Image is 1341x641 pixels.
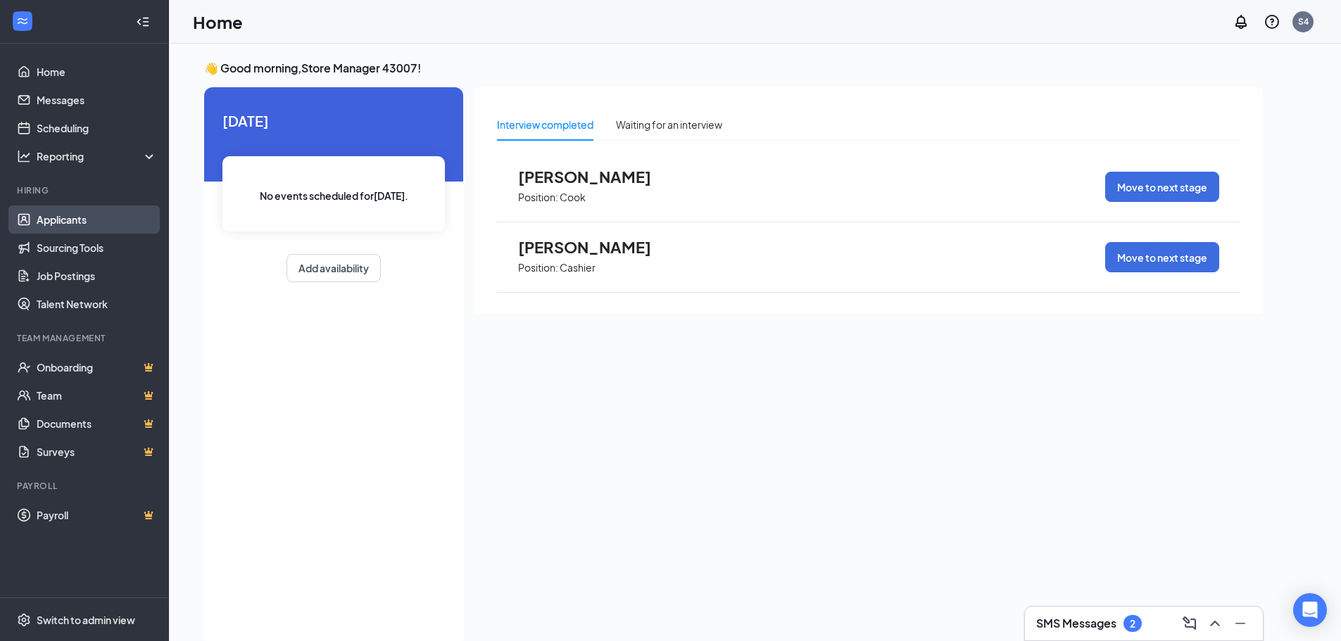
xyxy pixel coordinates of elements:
span: [DATE] [222,110,445,132]
div: Waiting for an interview [616,117,722,132]
button: Minimize [1229,612,1252,635]
a: SurveysCrown [37,438,157,466]
div: Reporting [37,149,158,163]
svg: Notifications [1233,13,1249,30]
div: Interview completed [497,117,593,132]
div: Team Management [17,332,154,344]
svg: WorkstreamLogo [15,14,30,28]
a: Home [37,58,157,86]
svg: Collapse [136,15,150,29]
button: ChevronUp [1204,612,1226,635]
a: Applicants [37,205,157,234]
a: OnboardingCrown [37,353,157,381]
div: S4 [1298,15,1309,27]
a: TeamCrown [37,381,157,410]
button: ComposeMessage [1178,612,1201,635]
p: Position: [518,191,558,204]
div: 2 [1130,618,1135,630]
p: Cashier [560,261,596,274]
h3: 👋 Good morning, Store Manager 43007 ! [204,61,1263,76]
h1: Home [193,10,243,34]
div: Open Intercom Messenger [1293,593,1327,627]
h3: SMS Messages [1036,616,1116,631]
button: Move to next stage [1105,242,1219,272]
a: Job Postings [37,262,157,290]
p: Cook [560,191,586,204]
div: Hiring [17,184,154,196]
button: Add availability [287,254,381,282]
div: Switch to admin view [37,613,135,627]
span: No events scheduled for [DATE] . [260,188,408,203]
a: Sourcing Tools [37,234,157,262]
a: Messages [37,86,157,114]
svg: ChevronUp [1207,615,1223,632]
button: Move to next stage [1105,172,1219,202]
a: Scheduling [37,114,157,142]
a: PayrollCrown [37,501,157,529]
div: Payroll [17,480,154,492]
span: [PERSON_NAME] [518,238,673,256]
svg: ComposeMessage [1181,615,1198,632]
a: DocumentsCrown [37,410,157,438]
a: Talent Network [37,290,157,318]
span: [PERSON_NAME] [518,167,673,186]
p: Position: [518,261,558,274]
svg: QuestionInfo [1264,13,1280,30]
svg: Settings [17,613,31,627]
svg: Analysis [17,149,31,163]
svg: Minimize [1232,615,1249,632]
